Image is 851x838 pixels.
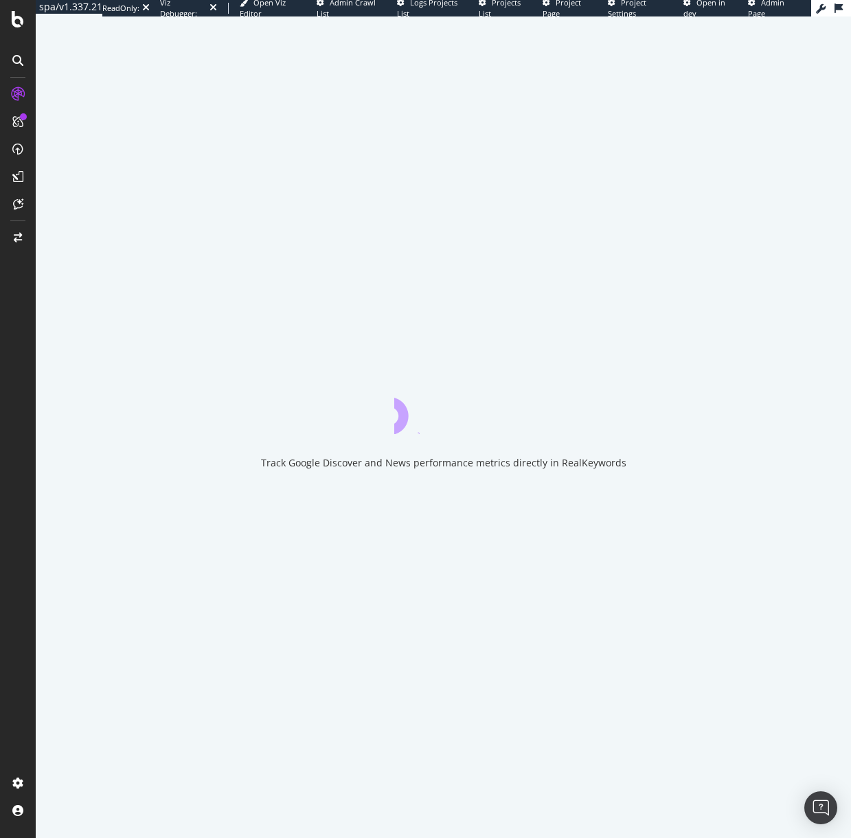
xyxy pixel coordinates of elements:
[102,3,139,14] div: ReadOnly:
[261,456,626,470] div: Track Google Discover and News performance metrics directly in RealKeywords
[804,791,837,824] div: Open Intercom Messenger
[394,385,493,434] div: animation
